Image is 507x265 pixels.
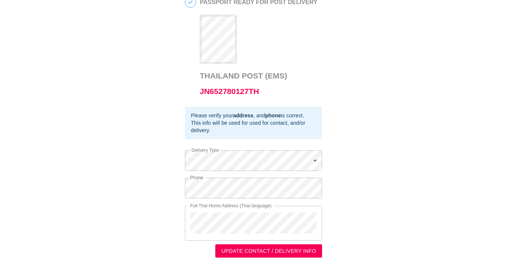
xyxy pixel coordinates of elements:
b: address [233,113,253,118]
div: Please verify your , and is correct. [191,112,316,119]
button: UPDATE CONTACT / DELIVERY INFO [215,244,322,258]
span: UPDATE CONTACT / DELIVERY INFO [221,246,316,256]
h3: Thailand Post (EMS) [200,68,317,99]
div: This info will be used for used for contact, and/or delivery. [191,119,316,134]
a: JN652780127TH [200,87,259,95]
b: phone [265,113,281,118]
